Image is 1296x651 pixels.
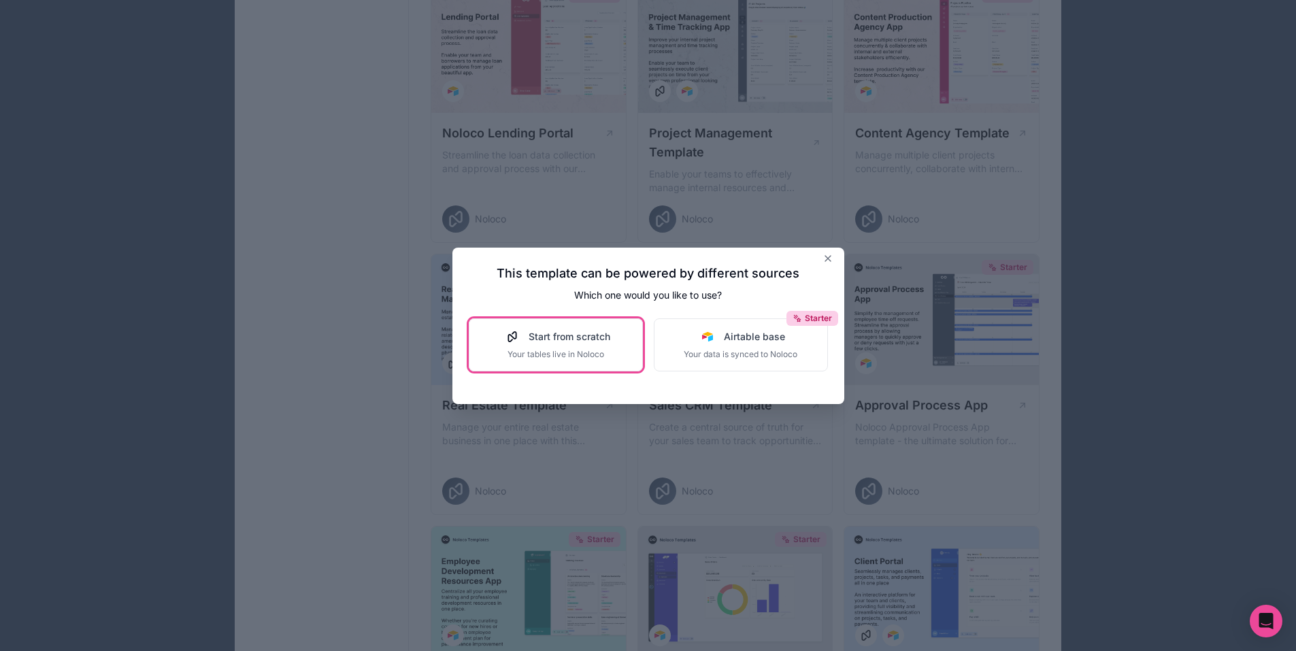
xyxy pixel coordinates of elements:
img: Airtable Logo [702,331,713,342]
p: Which one would you like to use? [469,288,828,302]
span: Your tables live in Noloco [501,349,610,360]
span: Start from scratch [529,330,610,344]
button: StarterAirtable LogoAirtable baseYour data is synced to Noloco [654,318,828,371]
span: Your data is synced to Noloco [684,349,797,360]
h2: This template can be powered by different sources [469,264,828,283]
div: Open Intercom Messenger [1250,605,1282,637]
button: Start from scratchYour tables live in Noloco [469,318,643,371]
span: Airtable base [724,330,785,344]
span: Starter [805,313,832,324]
